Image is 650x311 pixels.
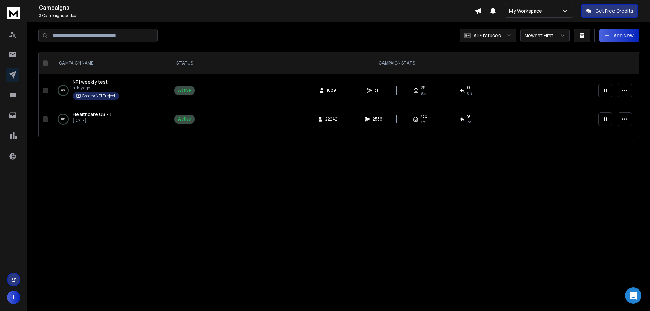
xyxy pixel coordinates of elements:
p: 0 % [61,116,65,123]
span: 71 % [420,119,426,125]
a: NPI weekly test [73,79,108,85]
span: 22242 [325,116,337,122]
p: [DATE] [73,118,112,123]
td: 0%Healthcare US - 1[DATE] [51,107,170,132]
p: Campaigns added [39,13,475,18]
p: 0 % [61,87,65,94]
span: 1 % [467,119,471,125]
span: 0 % [467,90,472,96]
span: Healthcare US - 1 [73,111,112,117]
th: CAMPAIGN NAME [51,52,170,74]
p: My Workspace [509,8,545,14]
p: a day ago [73,85,119,91]
button: I [7,291,20,304]
span: 1089 [327,88,336,93]
h1: Campaigns [39,3,475,12]
th: CAMPAIGN STATS [199,52,594,74]
span: 2556 [373,116,382,122]
img: logo [7,7,20,19]
th: STATUS [170,52,199,74]
span: 9 % [421,90,426,96]
span: 9 [467,114,470,119]
div: Active [178,88,191,93]
a: Healthcare US - 1 [73,111,112,118]
button: Newest First [520,29,570,42]
div: Open Intercom Messenger [625,287,641,304]
span: 28 [421,85,426,90]
span: 311 [374,88,381,93]
button: Get Free Credits [581,4,638,18]
span: 0 [467,85,470,90]
div: Active [178,116,191,122]
button: Add New [599,29,639,42]
p: All Statuses [474,32,501,39]
span: 738 [420,114,428,119]
p: Get Free Credits [595,8,633,14]
span: 2 [39,13,42,18]
td: 0%NPI weekly testa day agoCredex NPI Project [51,74,170,107]
p: Credex NPI Project [82,93,115,99]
